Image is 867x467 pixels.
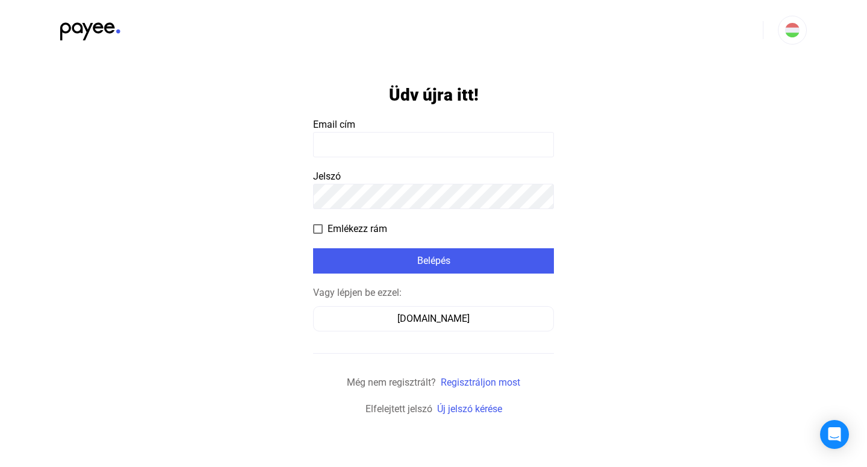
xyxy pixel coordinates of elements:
[785,23,800,37] img: HU
[313,286,554,300] div: Vagy lépjen be ezzel:
[313,248,554,274] button: Belépés
[778,16,807,45] button: HU
[328,222,387,236] span: Emlékezz rám
[60,16,120,40] img: black-payee-blue-dot.svg
[313,306,554,331] button: [DOMAIN_NAME]
[317,254,550,268] div: Belépés
[347,377,436,388] span: Még nem regisztrált?
[820,420,849,449] div: Open Intercom Messenger
[317,312,550,326] div: [DOMAIN_NAME]
[441,377,520,388] a: Regisztráljon most
[389,84,479,105] h1: Üdv újra itt!
[313,119,355,130] span: Email cím
[313,171,341,182] span: Jelszó
[437,403,502,415] a: Új jelszó kérése
[313,313,554,324] a: [DOMAIN_NAME]
[365,403,432,415] span: Elfelejtett jelszó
